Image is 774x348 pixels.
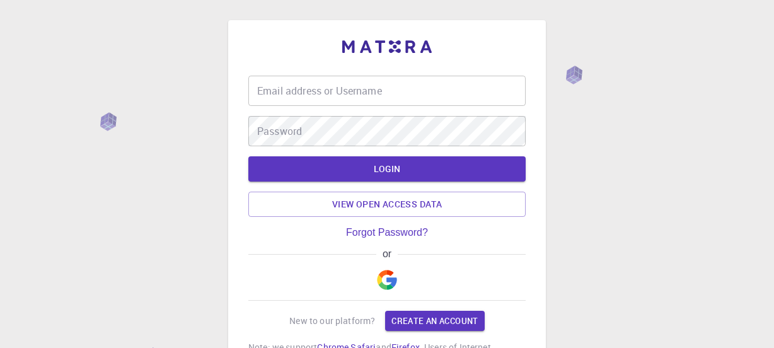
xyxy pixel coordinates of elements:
[376,248,397,260] span: or
[385,311,484,331] a: Create an account
[248,156,526,182] button: LOGIN
[377,270,397,290] img: Google
[289,315,375,327] p: New to our platform?
[346,227,428,238] a: Forgot Password?
[248,192,526,217] a: View open access data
